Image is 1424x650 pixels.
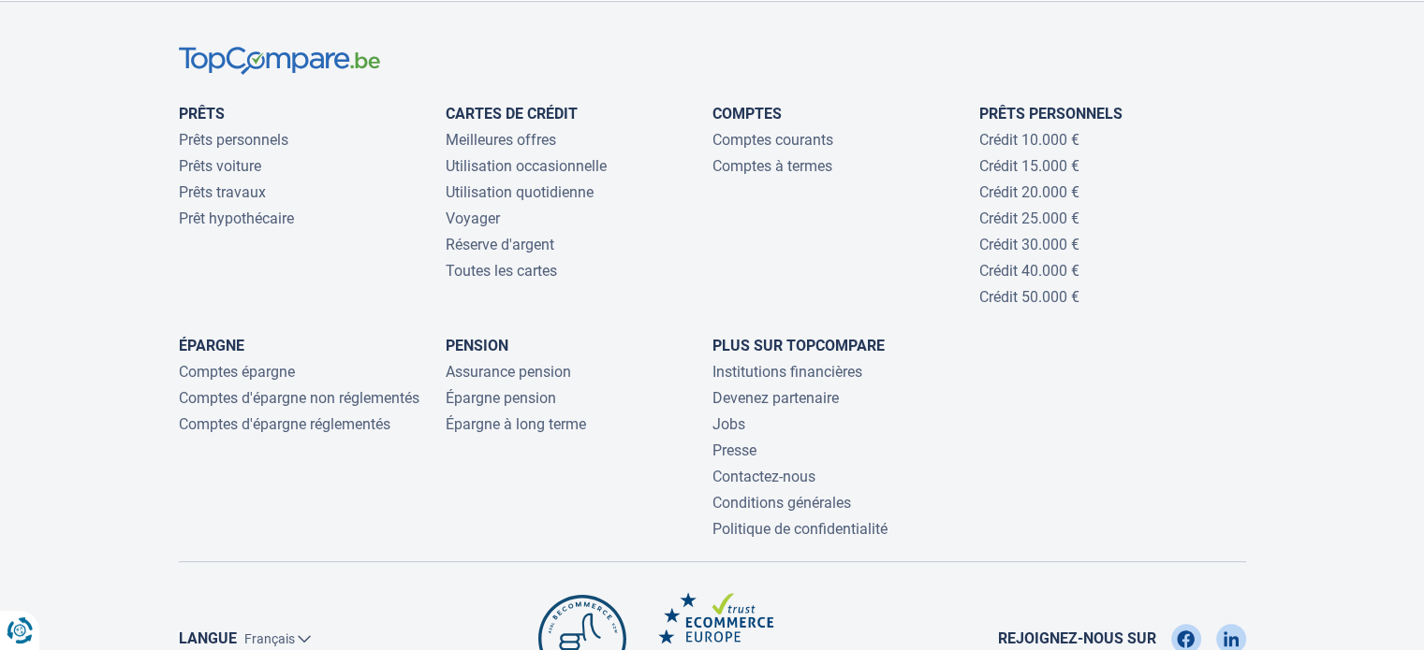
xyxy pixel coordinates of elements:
a: Prêts personnels [979,105,1123,123]
span: Rejoignez-nous sur [998,628,1156,650]
a: Plus sur TopCompare [712,337,885,354]
a: Assurance pension [446,363,571,381]
a: Réserve d'argent [446,236,554,253]
a: Épargne à long terme [446,415,586,433]
a: Épargne pension [446,389,556,407]
a: Prêts travaux [179,183,266,201]
a: Institutions financières [712,363,862,381]
a: Meilleures offres [446,131,556,149]
a: Prêt hypothécaire [179,209,294,227]
a: Conditions générales [712,494,851,512]
a: Voyager [446,209,500,227]
a: Crédit 10.000 € [979,131,1079,149]
a: Crédit 50.000 € [979,288,1079,306]
a: Crédit 25.000 € [979,209,1079,227]
a: Comptes à termes [712,157,832,175]
a: Crédit 40.000 € [979,262,1079,280]
a: Prêts [179,105,225,123]
a: Politique de confidentialité [712,520,888,538]
label: Langue [179,628,237,650]
a: Crédit 20.000 € [979,183,1079,201]
a: Pension [446,337,508,354]
a: Utilisation occasionnelle [446,157,607,175]
a: Jobs [712,415,745,433]
a: Crédit 15.000 € [979,157,1079,175]
a: Presse [712,441,756,459]
a: Épargne [179,337,244,354]
a: Utilisation quotidienne [446,183,594,201]
a: Comptes courants [712,131,833,149]
a: Contactez-nous [712,468,815,485]
a: Devenez partenaire [712,389,839,407]
a: Crédit 30.000 € [979,236,1079,253]
a: Prêts personnels [179,131,288,149]
a: Comptes épargne [179,363,295,381]
a: Prêts voiture [179,157,261,175]
a: Cartes de Crédit [446,105,578,123]
a: Comptes d'épargne réglementés [179,415,390,433]
a: Comptes [712,105,782,123]
a: Toutes les cartes [446,262,557,280]
img: TopCompare [179,47,380,76]
a: Comptes d'épargne non réglementés [179,389,419,407]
